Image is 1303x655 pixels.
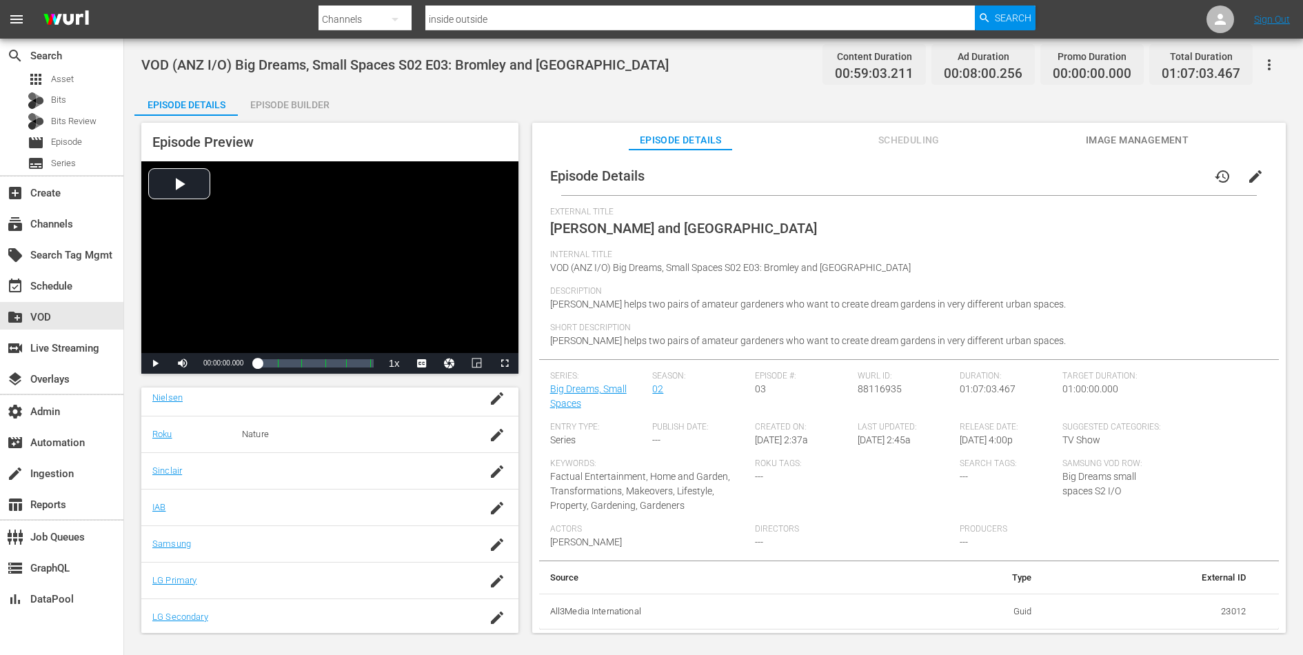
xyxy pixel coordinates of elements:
[51,114,97,128] span: Bits Review
[7,309,23,325] span: VOD
[629,132,732,149] span: Episode Details
[7,371,23,387] span: Overlays
[550,299,1066,310] span: [PERSON_NAME] helps two pairs of amateur gardeners who want to create dream gardens in very diffe...
[51,135,82,149] span: Episode
[995,6,1031,30] span: Search
[1239,160,1272,193] button: edit
[550,471,730,511] span: Factual Entertainment, Home and Garden, Transformations, Makeovers, Lifestyle, Property, Gardenin...
[7,278,23,294] span: Schedule
[152,612,208,622] a: LG Secondary
[907,561,1042,594] th: Type
[550,371,646,382] span: Series:
[141,57,669,73] span: VOD (ANZ I/O) Big Dreams, Small Spaces S02 E03: Bromley and [GEOGRAPHIC_DATA]
[7,403,23,420] span: Admin
[858,371,953,382] span: Wurl ID:
[436,353,463,374] button: Jump To Time
[33,3,99,36] img: ans4CAIJ8jUAAAAAAAAAAAAAAAAAAAAAAAAgQb4GAAAAAAAAAAAAAAAAAAAAAAAAJMjXAAAAAAAAAAAAAAAAAAAAAAAAgAT5G...
[550,207,1261,218] span: External Title
[975,6,1036,30] button: Search
[550,168,645,184] span: Episode Details
[1042,594,1257,629] td: 23012
[203,359,243,367] span: 00:00:00.000
[51,93,66,107] span: Bits
[169,353,196,374] button: Mute
[960,371,1055,382] span: Duration:
[1162,66,1240,82] span: 01:07:03.467
[960,383,1016,394] span: 01:07:03.467
[835,47,913,66] div: Content Duration
[1254,14,1290,25] a: Sign Out
[1085,132,1189,149] span: Image Management
[550,335,1066,346] span: [PERSON_NAME] helps two pairs of amateur gardeners who want to create dream gardens in very diffe...
[858,383,902,394] span: 88116935
[28,134,44,151] span: Episode
[960,524,1158,535] span: Producers
[550,250,1261,261] span: Internal Title
[152,575,196,585] a: LG Primary
[152,429,172,439] a: Roku
[960,434,1013,445] span: [DATE] 4:00p
[944,66,1022,82] span: 00:08:00.256
[238,88,341,116] button: Episode Builder
[28,113,44,130] div: Bits Review
[152,134,254,150] span: Episode Preview
[152,538,191,549] a: Samsung
[238,88,341,121] div: Episode Builder
[1214,168,1231,185] span: history
[550,220,817,236] span: [PERSON_NAME] and [GEOGRAPHIC_DATA]
[960,458,1055,470] span: Search Tags:
[539,561,907,594] th: Source
[1042,561,1257,594] th: External ID
[28,92,44,109] div: Bits
[858,422,953,433] span: Last Updated:
[257,359,373,367] div: Progress Bar
[907,594,1042,629] td: Guid
[755,422,851,433] span: Created On:
[858,434,911,445] span: [DATE] 2:45a
[652,434,660,445] span: ---
[141,353,169,374] button: Play
[550,286,1261,297] span: Description
[755,458,953,470] span: Roku Tags:
[550,458,748,470] span: Keywords:
[381,353,408,374] button: Playback Rate
[944,47,1022,66] div: Ad Duration
[1062,471,1136,496] span: Big Dreams small spaces S2 I/O
[7,216,23,232] span: Channels
[1062,458,1158,470] span: Samsung VOD Row:
[152,392,183,403] a: Nielsen
[1062,434,1100,445] span: TV Show
[857,132,960,149] span: Scheduling
[1053,47,1131,66] div: Promo Duration
[491,353,518,374] button: Fullscreen
[755,524,953,535] span: Directors
[1247,168,1264,185] span: edit
[550,524,748,535] span: Actors
[152,502,165,512] a: IAB
[755,536,763,547] span: ---
[7,434,23,451] span: Automation
[652,371,748,382] span: Season:
[7,48,23,64] span: Search
[550,262,911,273] span: VOD (ANZ I/O) Big Dreams, Small Spaces S02 E03: Bromley and [GEOGRAPHIC_DATA]
[835,66,913,82] span: 00:59:03.211
[960,471,968,482] span: ---
[1062,371,1260,382] span: Target Duration:
[7,591,23,607] span: DataPool
[755,371,851,382] span: Episode #:
[463,353,491,374] button: Picture-in-Picture
[550,383,627,409] a: Big Dreams, Small Spaces
[1062,422,1260,433] span: Suggested Categories:
[960,536,968,547] span: ---
[1053,66,1131,82] span: 00:00:00.000
[652,422,748,433] span: Publish Date:
[1206,160,1239,193] button: history
[550,323,1261,334] span: Short Description
[960,422,1055,433] span: Release Date:
[1062,383,1118,394] span: 01:00:00.000
[7,340,23,356] span: Live Streaming
[550,434,576,445] span: Series
[51,157,76,170] span: Series
[28,71,44,88] span: Asset
[7,496,23,513] span: Reports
